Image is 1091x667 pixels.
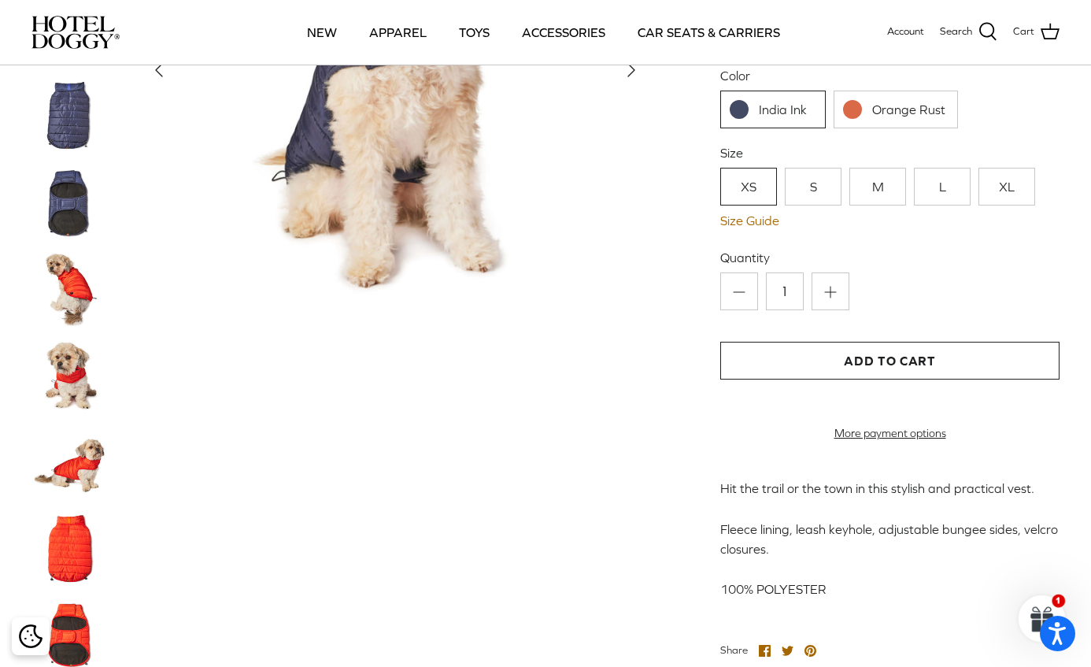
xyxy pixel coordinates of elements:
[887,25,924,37] span: Account
[720,342,1060,380] button: Add to Cart
[720,582,827,596] span: 100% POLYESTER
[445,6,504,59] a: TOYS
[17,623,44,650] button: Cookie policy
[720,144,1060,161] label: Size
[720,213,1060,228] a: Size Guide
[31,16,120,49] img: hoteldoggycom
[1013,22,1060,43] a: Cart
[623,6,794,59] a: CAR SEATS & CARRIERS
[978,168,1035,206] a: XL
[142,53,176,87] button: Previous
[914,168,971,206] a: L
[720,427,1060,440] a: More payment options
[940,22,997,43] a: Search
[293,6,351,59] a: NEW
[19,624,43,648] img: Cookie policy
[1013,24,1034,40] span: Cart
[720,67,1060,84] label: Color
[720,522,1058,557] span: Fleece lining, leash keyhole, adjustable bungee sides, velcro closures.
[720,644,748,656] span: Share
[887,24,924,40] a: Account
[508,6,619,59] a: ACCESSORIES
[234,6,852,59] div: Primary navigation
[720,481,1034,495] span: Hit the trail or the town in this stylish and practical vest.
[720,91,826,128] a: India Ink
[834,91,958,128] a: Orange Rust
[614,53,649,87] button: Next
[849,168,906,206] a: M
[785,168,841,206] a: S
[720,249,1060,266] label: Quantity
[720,168,777,206] a: XS
[12,617,50,655] div: Cookie policy
[355,6,441,59] a: APPAREL
[940,24,972,40] span: Search
[766,272,804,310] input: Quantity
